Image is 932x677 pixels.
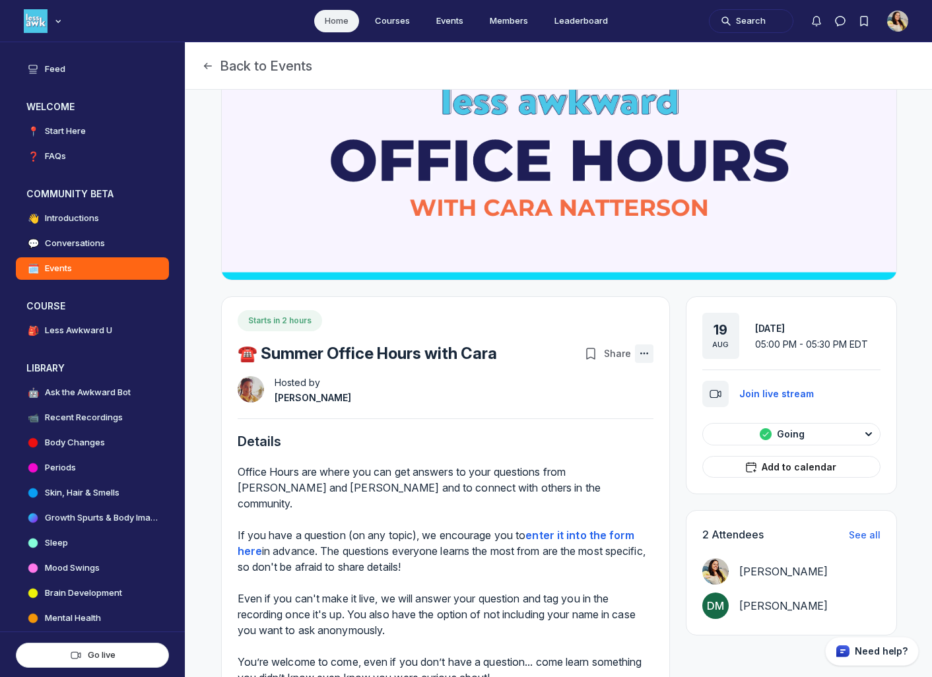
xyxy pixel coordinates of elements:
[16,207,169,230] a: 👋Introductions
[45,486,119,500] h4: Skin, Hair & Smells
[739,565,828,578] span: [PERSON_NAME]
[16,232,169,255] a: 💬Conversations
[16,96,169,117] button: WELCOMECollapse space
[777,428,805,441] span: Going
[26,212,40,225] span: 👋
[248,315,312,326] span: Starts in 2 hours
[45,612,101,625] h4: Mental Health
[16,507,169,529] a: Growth Spurts & Body Image
[702,423,881,445] button: GoingGoing
[238,575,653,654] div: Even if you can't make it live, we will answer your question and tag you in the recording once it...
[45,324,112,337] h4: Less Awkward U
[762,461,836,474] span: Add to calendar
[45,536,68,550] h4: Sleep
[849,529,881,540] span: See all
[238,344,497,363] h1: ☎️ Summer Office Hours with Cara
[16,406,169,429] a: 📹Recent Recordings
[201,57,312,75] button: Back to Events
[739,598,828,614] a: View user profile
[275,389,351,405] a: View user profile
[426,10,474,32] a: Events
[702,528,764,541] span: 2 Attendees
[26,324,40,337] span: 🎒
[16,532,169,554] a: Sleep
[275,376,351,389] span: Hosted by
[16,643,169,668] button: Go live
[26,300,65,313] h3: COURSE
[45,386,131,399] h4: Ask the Awkward Bot
[45,411,123,424] h4: Recent Recordings
[26,411,40,424] span: 📹
[16,358,169,379] button: LIBRARYCollapse space
[16,145,169,168] a: ❓FAQs
[26,150,40,163] span: ❓
[887,11,908,32] button: User menu options
[760,428,772,440] img: Going
[709,9,793,33] button: Search
[852,9,876,33] button: Bookmarks
[26,386,40,399] span: 🤖
[16,457,169,479] a: Periods
[45,125,86,138] h4: Start Here
[275,392,351,403] span: [PERSON_NAME]
[604,347,631,360] span: Share
[739,564,828,579] a: View user profile
[16,482,169,504] a: Skin, Hair & Smells
[702,593,729,619] a: View user profile
[601,344,634,363] button: Share
[855,645,908,658] p: Need help?
[314,10,359,32] a: Home
[828,9,852,33] button: Direct messages
[16,120,169,143] a: 📍Start Here
[45,150,66,163] h4: FAQs
[45,212,99,225] h4: Introductions
[238,376,264,405] a: View user profile
[755,338,868,350] span: 05:00 PM - 05:30 PM EDT
[16,607,169,629] a: Mental Health
[849,527,881,542] button: See all
[364,10,420,32] a: Courses
[739,387,814,401] button: Join live stream
[16,296,169,317] button: COURSECollapse space
[26,262,40,275] span: 🗓️
[16,582,169,604] a: Brain Development
[825,637,919,666] button: Circle support widget
[582,344,600,363] button: Bookmarks
[26,187,114,201] h3: COMMUNITY BETA
[16,432,169,454] a: Body Changes
[755,323,785,334] span: [DATE]
[45,262,72,275] h4: Events
[702,456,881,478] button: Add to calendar
[479,10,539,32] a: Members
[635,344,653,363] button: Event actions
[24,8,65,34] button: Less Awkward Hub logo
[26,100,75,113] h3: WELCOME
[702,593,729,619] div: DM
[27,649,158,661] div: Go live
[45,461,76,474] h4: Periods
[712,339,729,350] div: Aug
[45,237,105,250] h4: Conversations
[714,322,727,338] div: 19
[45,587,122,600] h4: Brain Development
[238,432,653,451] h5: Details
[24,9,48,33] img: Less Awkward Hub logo
[544,10,618,32] a: Leaderboard
[45,63,65,76] h4: Feed
[16,557,169,579] a: Mood Swings
[26,362,65,375] h3: LIBRARY
[702,558,729,585] a: View user profile
[805,9,828,33] button: Notifications
[16,58,169,81] a: Feed
[45,436,105,449] h4: Body Changes
[16,257,169,280] a: 🗓️Events
[739,388,814,399] span: Join live stream
[26,125,40,138] span: 📍
[45,562,100,575] h4: Mood Swings
[16,381,169,404] a: 🤖Ask the Awkward Bot
[16,319,169,342] a: 🎒Less Awkward U
[185,42,932,90] header: Page Header
[238,464,653,575] div: Office Hours are where you can get answers to your questions from [PERSON_NAME] and [PERSON_NAME]...
[26,237,40,250] span: 💬
[16,183,169,205] button: COMMUNITY BETACollapse space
